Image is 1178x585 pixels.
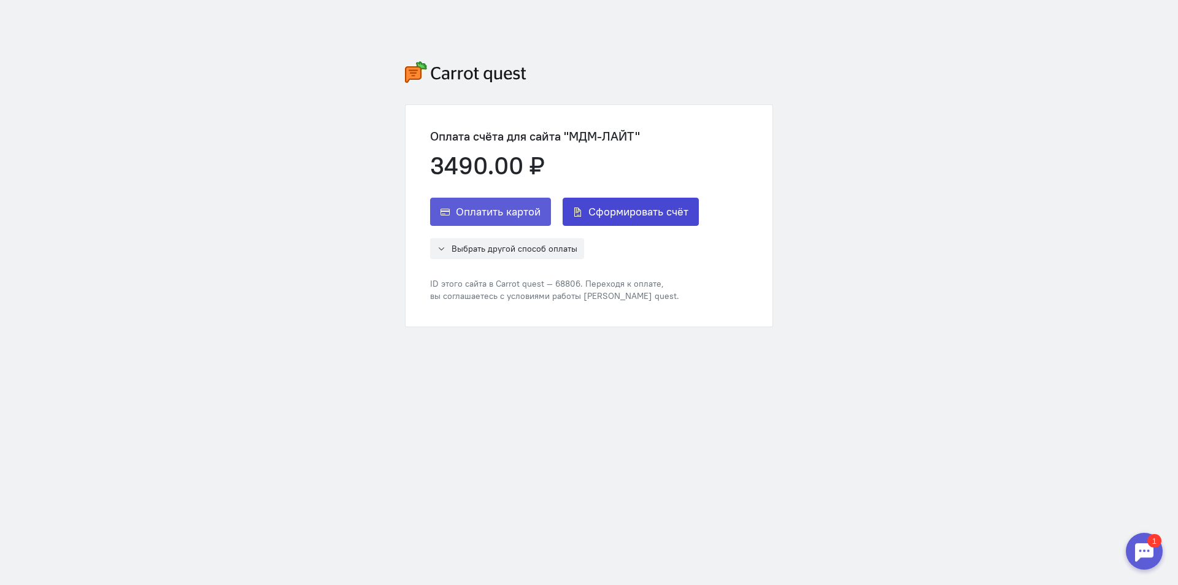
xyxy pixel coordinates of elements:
[452,243,577,254] span: Выбрать другой способ оплаты
[405,61,526,83] img: carrot-quest-logo.svg
[456,204,541,219] span: Оплатить картой
[430,152,699,179] div: 3490.00 ₽
[430,198,551,226] button: Оплатить картой
[28,7,42,21] div: 1
[430,277,699,302] div: ID этого сайта в Carrot quest — 68806. Переходя к оплате, вы соглашаетесь с условиями работы [PER...
[588,204,688,219] span: Сформировать счёт
[430,238,584,259] button: Выбрать другой способ оплаты
[563,198,699,226] button: Сформировать счёт
[430,130,699,143] div: Оплата счёта для сайта "МДМ-ЛАЙТ"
